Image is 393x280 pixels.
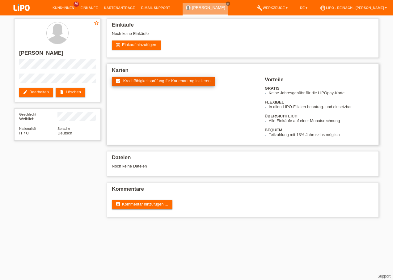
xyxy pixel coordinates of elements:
h2: Einkäufe [112,22,374,31]
a: Support [378,274,391,278]
span: Nationalität [19,127,36,130]
li: Teilzahlung mit 13% Jahreszins möglich [269,132,374,137]
span: Sprache [57,127,70,130]
i: account_circle [320,5,326,11]
li: Alle Einkäufe auf einer Monatsrechnung [269,118,374,123]
a: buildWerkzeuge ▾ [253,6,291,10]
h2: [PERSON_NAME] [19,50,96,59]
a: deleteLöschen [56,88,85,97]
li: In allen LIPO-Filialen beantrag- und einsetzbar [269,104,374,109]
i: fact_check [116,78,120,83]
span: Geschlecht [19,112,36,116]
a: DE ▾ [297,6,311,10]
i: star_border [94,20,99,26]
a: fact_check Kreditfähigkeitsprüfung für Kartenantrag initiieren [112,77,215,86]
i: add_shopping_cart [116,42,120,47]
i: comment [116,202,120,207]
i: close [226,2,230,5]
a: account_circleLIPO - Reinach - [PERSON_NAME] ▾ [317,6,390,10]
span: 36 [74,2,79,7]
a: [PERSON_NAME] [192,5,225,10]
h2: Karten [112,67,374,77]
h2: Kommentare [112,186,374,195]
a: Kund*innen [49,6,77,10]
span: Deutsch [57,131,72,135]
b: BEQUEM [265,128,282,132]
span: Kreditfähigkeitsprüfung für Kartenantrag initiieren [123,78,211,83]
a: editBearbeiten [19,88,53,97]
i: delete [59,90,64,95]
a: close [226,2,230,6]
b: GRATIS [265,86,280,91]
div: Noch keine Dateien [112,164,301,168]
a: star_border [94,20,99,27]
i: edit [23,90,28,95]
a: LIPO pay [6,13,37,17]
i: build [256,5,263,11]
h2: Dateien [112,155,374,164]
div: Noch keine Einkäufe [112,31,374,40]
a: add_shopping_cartEinkauf hinzufügen [112,40,161,50]
div: Weiblich [19,112,57,121]
a: commentKommentar hinzufügen ... [112,200,172,209]
span: Italien / C / 10.10.1964 [19,131,29,135]
a: Kartenanträge [101,6,138,10]
b: ÜBERSICHTLICH [265,114,298,118]
li: Keine Jahresgebühr für die LIPOpay-Karte [269,91,374,95]
b: FLEXIBEL [265,100,284,104]
a: E-Mail Support [138,6,173,10]
h2: Vorteile [265,77,374,86]
a: Einkäufe [77,6,101,10]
